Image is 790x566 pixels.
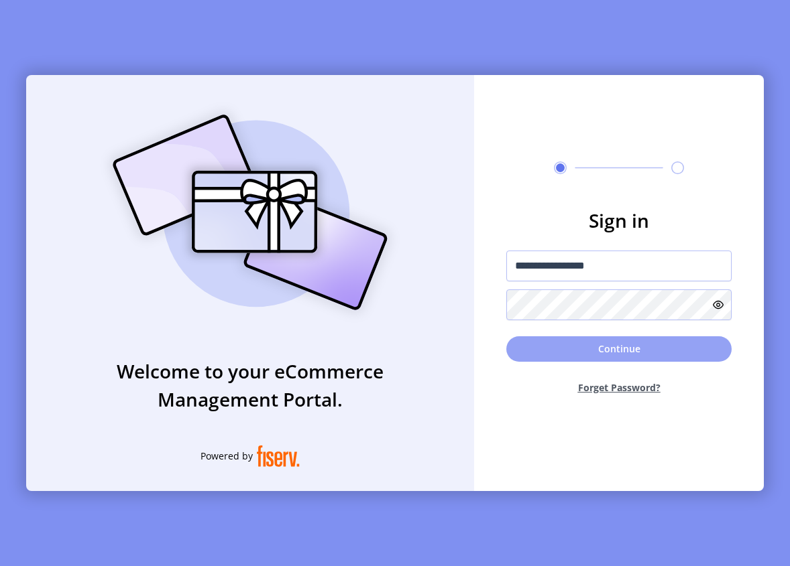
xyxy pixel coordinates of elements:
h3: Sign in [506,206,732,234]
span: Powered by [201,449,253,463]
button: Forget Password? [506,370,732,405]
img: card_Illustration.svg [93,100,408,325]
h3: Welcome to your eCommerce Management Portal. [26,357,474,413]
button: Continue [506,336,732,362]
